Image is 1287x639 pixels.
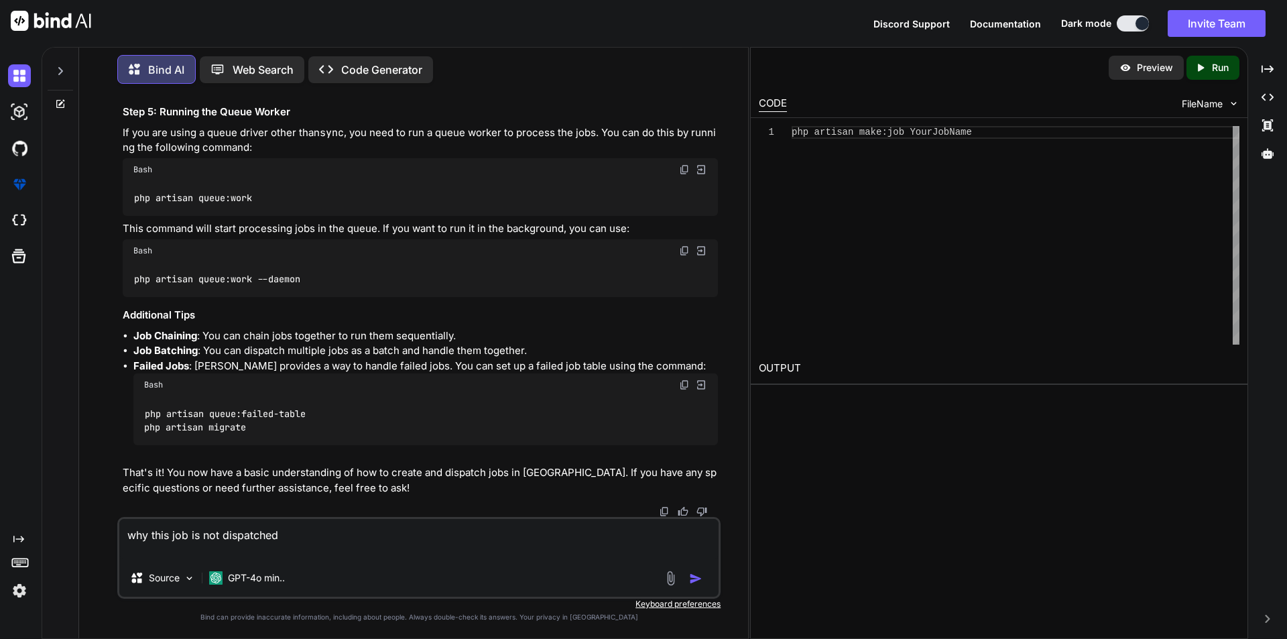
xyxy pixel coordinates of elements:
img: cloudideIcon [8,209,31,232]
li: : You can dispatch multiple jobs as a batch and handle them together. [133,343,718,359]
span: Bash [133,164,152,175]
p: That's it! You now have a basic understanding of how to create and dispatch jobs in [GEOGRAPHIC_D... [123,465,718,496]
textarea: why this job is not dispatched [119,519,719,559]
h3: Additional Tips [123,308,718,323]
li: : You can chain jobs together to run them sequentially. [133,329,718,344]
img: Pick Models [184,573,195,584]
img: icon [689,572,702,585]
button: Invite Team [1168,10,1266,37]
img: Bind AI [11,11,91,31]
img: chevron down [1228,98,1239,109]
code: php artisan queue:failed-table php artisan migrate [144,407,306,434]
p: Preview [1137,61,1173,74]
img: Open in Browser [695,245,707,257]
strong: Job Chaining [133,329,197,342]
img: preview [1119,62,1131,74]
p: Bind can provide inaccurate information, including about people. Always double-check its answers.... [117,612,721,622]
img: premium [8,173,31,196]
p: Web Search [233,62,294,78]
strong: Failed Jobs [133,359,189,372]
p: Run [1212,61,1229,74]
p: Bind AI [148,62,184,78]
img: copy [679,245,690,256]
p: Source [149,571,180,585]
li: : [PERSON_NAME] provides a way to handle failed jobs. You can set up a failed job table using the... [133,359,718,461]
h3: Step 5: Running the Queue Worker [123,105,718,120]
p: If you are using a queue driver other than , you need to run a queue worker to process the jobs. ... [123,125,718,156]
img: settings [8,579,31,602]
img: attachment [663,571,678,586]
span: FileName [1182,97,1223,111]
img: darkChat [8,64,31,87]
span: Bash [133,245,152,256]
code: php artisan queue:work [133,191,253,205]
img: Open in Browser [695,379,707,391]
span: Documentation [970,18,1041,30]
img: Open in Browser [695,164,707,176]
span: Dark mode [1061,17,1111,30]
button: Discord Support [873,17,950,31]
img: darkAi-studio [8,101,31,123]
p: This command will start processing jobs in the queue. If you want to run it in the background, yo... [123,221,718,237]
img: copy [659,506,670,517]
img: githubDark [8,137,31,160]
p: GPT-4o min.. [228,571,285,585]
img: copy [679,164,690,175]
span: Discord Support [873,18,950,30]
code: sync [320,126,344,139]
code: php artisan queue:work --daemon [133,272,302,286]
div: CODE [759,96,787,112]
h2: OUTPUT [751,353,1247,384]
strong: Job Batching [133,344,198,357]
img: GPT-4o mini [209,571,223,585]
button: Documentation [970,17,1041,31]
img: copy [679,380,690,390]
span: php artisan make:job YourJobName [792,127,972,137]
p: Keyboard preferences [117,599,721,609]
div: 1 [759,126,774,139]
img: dislike [696,506,707,517]
p: Code Generator [341,62,422,78]
img: like [678,506,688,517]
span: Bash [144,380,163,390]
